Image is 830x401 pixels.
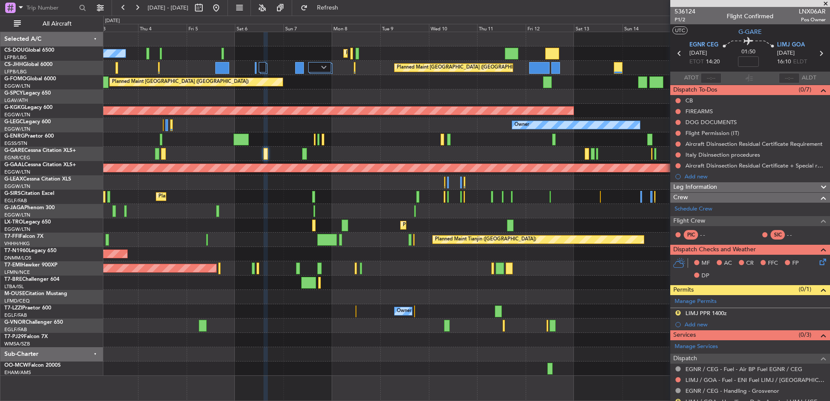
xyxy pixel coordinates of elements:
div: SIC [771,230,785,240]
span: G-FOMO [4,76,26,82]
a: T7-EMIHawker 900XP [4,263,57,268]
div: Thu 11 [477,24,526,32]
a: G-GAALCessna Citation XLS+ [4,162,76,168]
span: T7-N1960 [4,248,29,253]
span: [DATE] [777,49,795,58]
a: EGLF/FAB [4,326,27,333]
span: LNX06AR [799,7,826,16]
span: Permits [673,285,694,295]
span: G-ENRG [4,134,25,139]
span: Dispatch Checks and Weather [673,245,756,255]
span: G-LEGC [4,119,23,125]
span: 01:50 [741,48,755,56]
span: 16:10 [777,58,791,66]
a: WMSA/SZB [4,341,30,347]
a: CS-JHHGlobal 6000 [4,62,53,67]
a: EGGW/LTN [4,83,30,89]
span: T7-EMI [4,263,21,268]
span: ATOT [684,74,698,82]
span: G-GAAL [4,162,24,168]
a: EGGW/LTN [4,112,30,118]
span: Pos Owner [799,16,826,23]
div: Planned Maint [GEOGRAPHIC_DATA] ([GEOGRAPHIC_DATA]) [397,61,534,74]
a: VHHH/HKG [4,240,30,247]
a: LTBA/ISL [4,283,24,290]
span: P1/2 [675,16,695,23]
div: Flight Permission (IT) [685,129,739,137]
div: Aircraft Disinsection Residual Certificate + Special request [685,162,826,169]
a: G-SIRSCitation Excel [4,191,54,196]
a: EGGW/LTN [4,126,30,132]
div: Thu 4 [138,24,187,32]
span: G-SPCY [4,91,23,96]
span: LIMJ GOA [777,41,805,49]
span: T7-LZZI [4,306,22,311]
div: Italy Disinsection procedures [685,151,760,158]
a: DNMM/LOS [4,255,31,261]
div: PIC [684,230,698,240]
div: [DATE] [105,17,120,25]
a: G-FOMOGlobal 6000 [4,76,56,82]
a: G-LEAXCessna Citation XLS [4,177,71,182]
span: All Aircraft [23,21,92,27]
div: Flight Confirmed [727,12,774,21]
a: LIMJ / GOA - Fuel - ENI Fuel LIMJ / [GEOGRAPHIC_DATA] [685,376,826,384]
span: Flight Crew [673,216,705,226]
div: Aircraft Disinsection Residual Certificate Requirement [685,140,823,148]
a: LFMN/NCE [4,269,30,276]
span: G-VNOR [4,320,26,325]
span: CS-JHH [4,62,23,67]
div: - - [787,231,807,239]
a: M-OUSECitation Mustang [4,291,67,296]
span: Dispatch [673,354,697,364]
a: T7-N1960Legacy 650 [4,248,56,253]
a: Manage Permits [675,297,717,306]
span: (0/1) [799,285,811,294]
span: DP [702,272,709,280]
div: Mon 8 [332,24,380,32]
a: EGLF/FAB [4,312,27,319]
div: Tue 9 [380,24,429,32]
a: Schedule Crew [675,205,712,214]
a: OO-MCWFalcon 2000S [4,363,61,368]
span: T7-BRE [4,277,22,282]
a: EGNR / CEG - Handling - Grosvenor [685,387,779,394]
div: CB [685,97,693,104]
a: G-LEGCLegacy 600 [4,119,51,125]
span: G-JAGA [4,205,24,210]
div: Planned Maint [GEOGRAPHIC_DATA] ([GEOGRAPHIC_DATA]) [158,190,295,203]
div: DOG DOCUMENTS [685,118,737,126]
div: Sat 6 [235,24,283,32]
a: EGGW/LTN [4,169,30,175]
div: Fri 5 [187,24,235,32]
div: Sun 7 [283,24,332,32]
span: Leg Information [673,182,717,192]
div: Wed 10 [429,24,478,32]
div: Planned Maint [GEOGRAPHIC_DATA] ([GEOGRAPHIC_DATA]) [112,76,249,89]
a: EGSS/STN [4,140,27,147]
a: G-JAGAPhenom 300 [4,205,55,210]
a: EHAM/AMS [4,369,31,376]
a: EGGW/LTN [4,212,30,218]
a: T7-PJ29Falcon 7X [4,334,48,339]
img: arrow-gray.svg [321,66,326,69]
a: LFPB/LBG [4,54,27,61]
span: ELDT [793,58,807,66]
a: T7-LZZIPraetor 600 [4,306,51,311]
span: G-KGKG [4,105,25,110]
div: Planned Maint Dusseldorf [403,219,460,232]
a: T7-BREChallenger 604 [4,277,59,282]
input: Trip Number [26,1,76,14]
button: All Aircraft [10,17,94,31]
span: OO-MCW [4,363,28,368]
a: G-VNORChallenger 650 [4,320,63,325]
a: CS-DOUGlobal 6500 [4,48,54,53]
span: Services [673,330,696,340]
div: Owner [514,118,529,131]
div: LIMJ PPR 1400z [685,309,727,317]
a: EGNR/CEG [4,154,30,161]
span: ETOT [689,58,704,66]
span: G-GARE [4,148,24,153]
a: EGGW/LTN [4,226,30,233]
a: EGGW/LTN [4,183,30,190]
